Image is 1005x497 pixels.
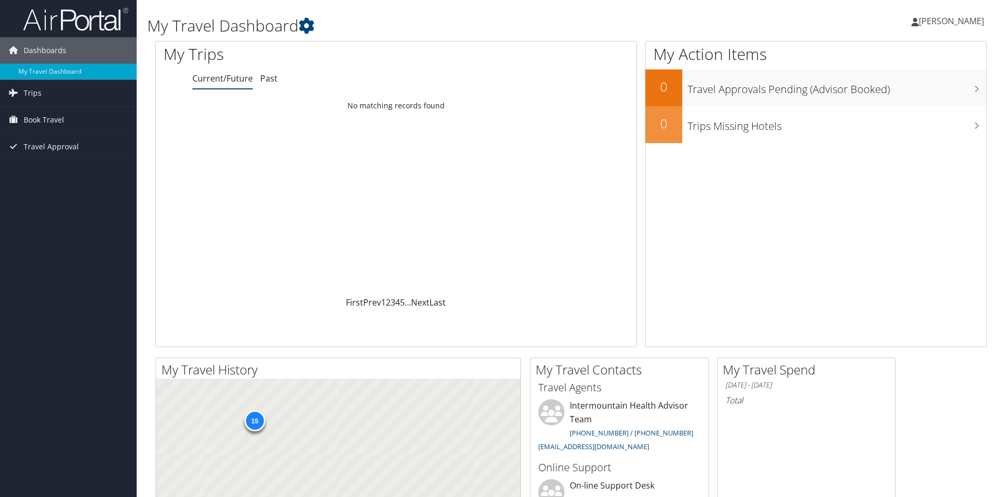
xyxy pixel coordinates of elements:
[24,107,64,133] span: Book Travel
[23,7,128,32] img: airportal-logo.png
[919,15,984,27] span: [PERSON_NAME]
[911,5,994,37] a: [PERSON_NAME]
[533,399,705,455] li: Intermountain Health Advisor Team
[260,73,278,84] a: Past
[24,37,66,64] span: Dashboards
[244,410,265,431] div: 15
[381,297,386,308] a: 1
[192,73,253,84] a: Current/Future
[147,15,712,37] h1: My Travel Dashboard
[688,114,986,134] h3: Trips Missing Hotels
[538,442,649,451] a: [EMAIL_ADDRESS][DOMAIN_NAME]
[688,77,986,97] h3: Travel Approvals Pending (Advisor Booked)
[386,297,391,308] a: 2
[538,380,700,395] h3: Travel Agents
[725,394,887,406] h6: Total
[346,297,363,308] a: First
[645,43,986,65] h1: My Action Items
[400,297,405,308] a: 5
[363,297,381,308] a: Prev
[723,361,895,379] h2: My Travel Spend
[538,460,700,475] h3: Online Support
[570,428,693,438] a: [PHONE_NUMBER] / [PHONE_NUMBER]
[645,106,986,143] a: 0Trips Missing Hotels
[645,115,682,133] h2: 0
[24,80,42,106] span: Trips
[536,361,708,379] h2: My Travel Contacts
[411,297,429,308] a: Next
[395,297,400,308] a: 4
[161,361,520,379] h2: My Travel History
[156,96,637,115] td: No matching records found
[391,297,395,308] a: 3
[725,380,887,390] h6: [DATE] - [DATE]
[24,134,79,160] span: Travel Approval
[163,43,428,65] h1: My Trips
[429,297,446,308] a: Last
[405,297,411,308] span: …
[645,69,986,106] a: 0Travel Approvals Pending (Advisor Booked)
[645,78,682,96] h2: 0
